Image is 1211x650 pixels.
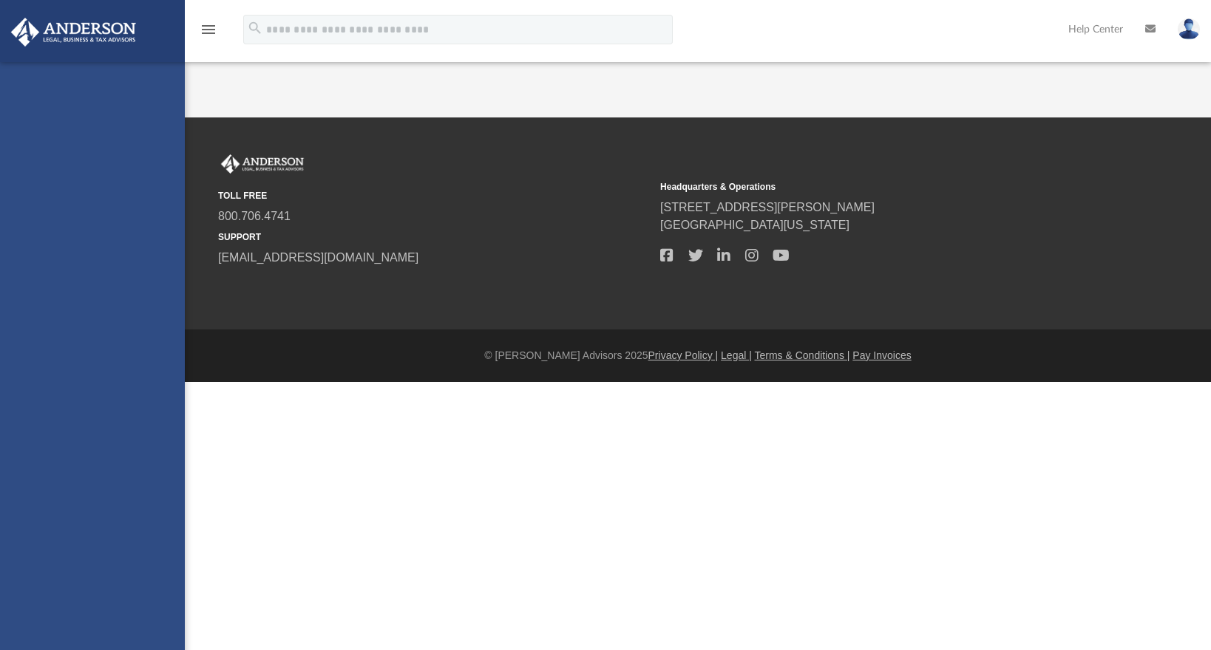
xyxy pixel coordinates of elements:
[185,348,1211,363] div: © [PERSON_NAME] Advisors 2025
[7,18,140,47] img: Anderson Advisors Platinum Portal
[218,230,650,244] small: SUPPORT
[660,201,875,213] a: [STREET_ADDRESS][PERSON_NAME]
[660,180,1092,194] small: Headquarters & Operations
[200,21,217,38] i: menu
[247,20,263,36] i: search
[218,210,291,222] a: 800.706.4741
[721,349,752,361] a: Legal |
[755,349,850,361] a: Terms & Conditions |
[648,349,719,361] a: Privacy Policy |
[200,28,217,38] a: menu
[218,154,307,174] img: Anderson Advisors Platinum Portal
[852,349,911,361] a: Pay Invoices
[218,189,650,202] small: TOLL FREE
[660,219,849,231] a: [GEOGRAPHIC_DATA][US_STATE]
[218,251,418,264] a: [EMAIL_ADDRESS][DOMAIN_NAME]
[1178,18,1200,40] img: User Pic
